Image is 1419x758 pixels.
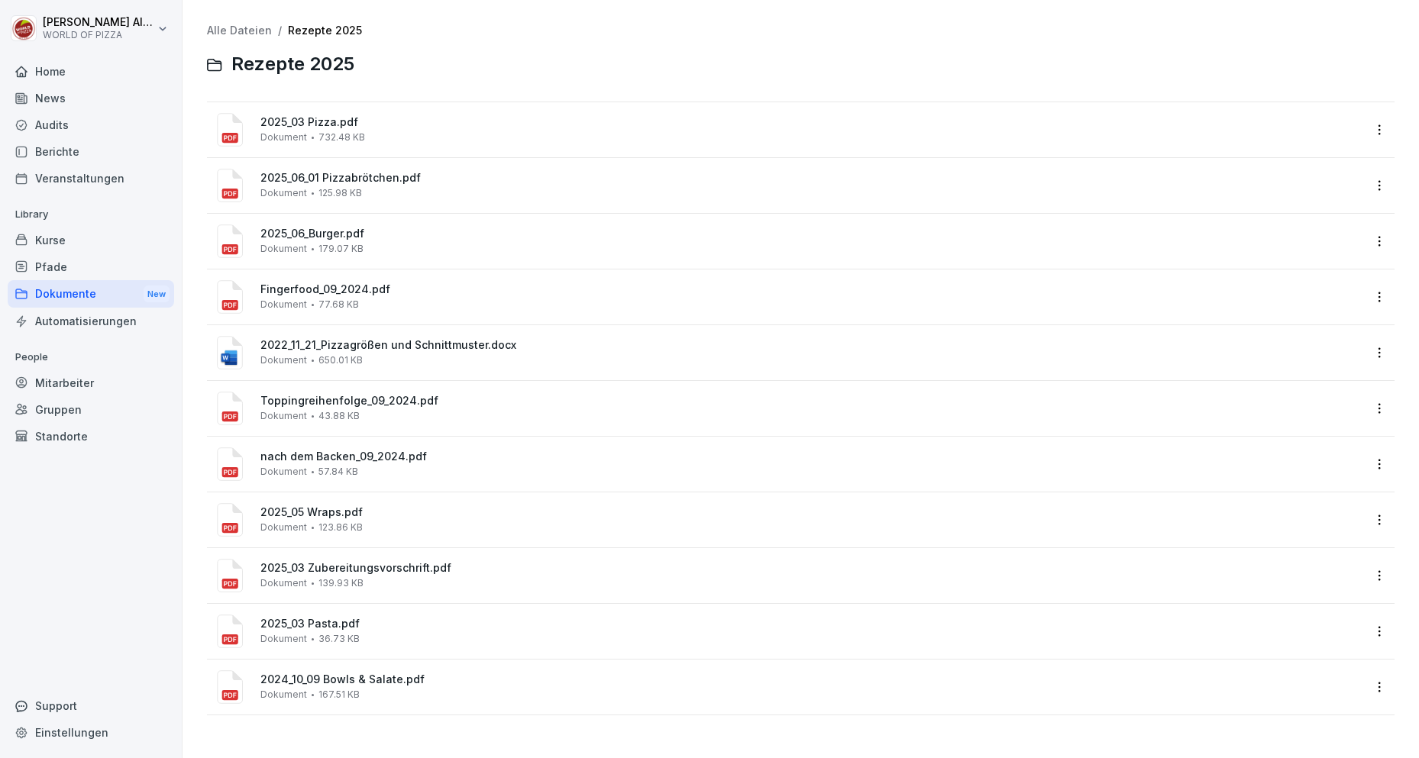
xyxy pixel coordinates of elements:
a: Alle Dateien [207,24,272,37]
span: 125.98 KB [318,188,362,198]
span: 2025_06_01 Pizzabrötchen.pdf [260,172,1362,185]
span: Dokument [260,188,307,198]
a: DokumenteNew [8,280,174,308]
div: Support [8,692,174,719]
span: 732.48 KB [318,132,365,143]
a: Kurse [8,227,174,253]
a: Mitarbeiter [8,369,174,396]
p: People [8,345,174,369]
a: Berichte [8,138,174,165]
span: 2025_03 Pasta.pdf [260,618,1362,631]
span: 167.51 KB [318,689,360,700]
a: Veranstaltungen [8,165,174,192]
span: 43.88 KB [318,411,360,421]
span: 2025_05 Wraps.pdf [260,506,1362,519]
span: Dokument [260,634,307,644]
a: Rezepte 2025 [288,24,362,37]
span: 2025_06_Burger.pdf [260,227,1362,240]
span: Dokument [260,522,307,533]
a: Standorte [8,423,174,450]
span: 2022_11_21_Pizzagrößen und Schnittmuster.docx [260,339,1362,352]
span: Dokument [260,578,307,589]
a: Audits [8,111,174,138]
span: 36.73 KB [318,634,360,644]
span: Dokument [260,411,307,421]
span: Dokument [260,355,307,366]
a: News [8,85,174,111]
span: 2025_03 Zubereitungsvorschrift.pdf [260,562,1362,575]
span: Rezepte 2025 [231,53,354,76]
a: Gruppen [8,396,174,423]
span: Dokument [260,244,307,254]
a: Home [8,58,174,85]
span: Dokument [260,299,307,310]
span: Toppingreihenfolge_09_2024.pdf [260,395,1362,408]
span: Fingerfood_09_2024.pdf [260,283,1362,296]
a: Automatisierungen [8,308,174,334]
span: 2024_10_09 Bowls & Salate.pdf [260,673,1362,686]
span: / [278,24,282,37]
span: 123.86 KB [318,522,363,533]
p: Library [8,202,174,227]
a: Einstellungen [8,719,174,746]
span: Dokument [260,132,307,143]
span: 77.68 KB [318,299,359,310]
span: Dokument [260,689,307,700]
div: New [144,285,170,303]
span: 179.07 KB [318,244,364,254]
a: Pfade [8,253,174,280]
p: WORLD OF PIZZA [43,30,154,40]
span: nach dem Backen_09_2024.pdf [260,450,1362,463]
div: Dokumente [8,280,174,308]
span: 2025_03 Pizza.pdf [260,116,1362,129]
p: [PERSON_NAME] Alhasood [43,16,154,29]
span: 139.93 KB [318,578,364,589]
span: 650.01 KB [318,355,363,366]
span: 57.84 KB [318,466,358,477]
span: Dokument [260,466,307,477]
